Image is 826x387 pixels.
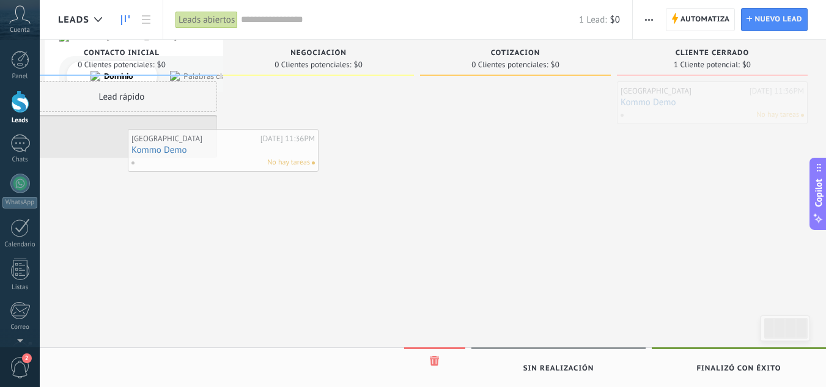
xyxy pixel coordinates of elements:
span: $0 [610,14,620,26]
a: Kommo Demo [131,145,315,155]
div: Calendario [2,241,38,249]
img: tab_keywords_by_traffic_grey.svg [130,71,140,81]
span: 1 Cliente potencial: [674,61,740,68]
span: Automatiza [680,9,730,31]
span: No hay tareas [756,109,799,120]
div: WhatsApp [2,197,37,208]
img: website_grey.svg [20,32,29,42]
div: Chats [2,156,38,164]
span: $0 [354,61,363,68]
img: tab_domain_overview_orange.svg [51,71,61,81]
span: 0 Clientes potenciales: [471,61,548,68]
a: Automatiza [666,8,736,31]
div: Correo [2,323,38,331]
div: [GEOGRAPHIC_DATA] [621,86,747,96]
div: cliente cerrado [623,49,802,59]
span: $0 [742,61,751,68]
div: Palabras clave [144,72,194,80]
div: v 4.0.25 [34,20,60,29]
div: Contacto inicial [32,49,211,59]
div: Dominio [64,72,94,80]
div: Listas [2,284,38,292]
span: No hay tareas [267,157,310,168]
span: 1 Lead: [579,14,607,26]
span: Copilot [813,179,825,207]
span: No hay nada asignado [312,161,315,164]
span: cliente cerrado [676,49,750,57]
span: $0 [157,61,166,68]
div: Panel [2,73,38,81]
img: logo_orange.svg [20,20,29,29]
div: [DATE] 11:36PM [750,86,804,96]
div: Negociación [229,49,408,59]
div: Leads abiertos [175,11,238,29]
span: Cuenta [10,26,30,34]
span: 0 Clientes potenciales: [275,61,351,68]
span: Contacto inicial [84,49,160,57]
div: [GEOGRAPHIC_DATA] [131,134,257,144]
button: Más [640,8,658,31]
a: Kommo Demo [621,97,804,108]
span: Nuevo lead [754,9,802,31]
div: Lead rápido [26,81,217,112]
a: Leads [115,8,136,32]
div: Leads [2,117,38,125]
a: Nuevo lead [741,8,808,31]
span: $0 [551,61,559,68]
div: cotizacion [426,49,605,59]
div: [DATE] 11:36PM [260,134,315,144]
a: Lista [136,8,157,32]
span: No hay nada asignado [801,114,804,117]
span: Leads [58,14,89,26]
span: Negociación [290,49,347,57]
div: Dominio: [DOMAIN_NAME] [32,32,137,42]
span: 0 Clientes potenciales: [78,61,154,68]
span: 2 [22,353,32,363]
span: cotizacion [491,49,540,57]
